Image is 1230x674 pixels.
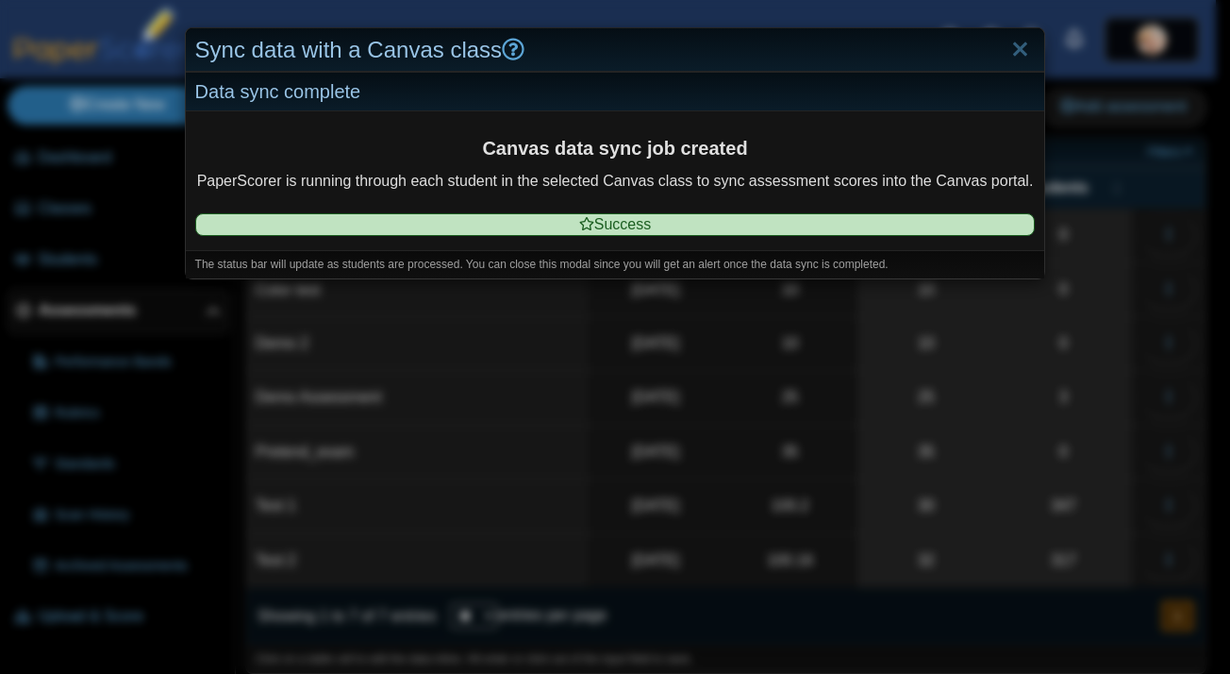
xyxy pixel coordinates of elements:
[195,135,1036,161] strong: Canvas data sync job created
[195,213,1036,236] span: Success
[186,250,1045,278] div: The status bar will update as students are processed. You can close this modal since you will get...
[186,28,1045,73] div: Sync data with a Canvas class
[186,111,1045,250] div: PaperScorer is running through each student in the selected Canvas class to sync assessment score...
[186,73,1045,111] div: Data sync complete
[1006,34,1036,66] a: Close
